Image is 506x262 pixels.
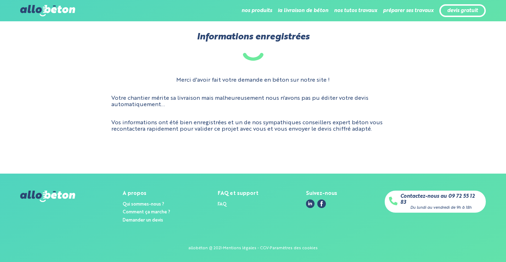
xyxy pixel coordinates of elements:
div: Du lundi au vendredi de 9h à 18h [410,206,472,210]
a: Demander un devis [123,218,163,223]
span: - [257,246,259,250]
li: la livraison de béton [278,2,328,19]
div: allobéton @ 2021 [188,246,222,251]
a: Comment ça marche ? [123,210,170,214]
iframe: Help widget launcher [443,234,498,254]
div: - [222,246,223,251]
p: Vos informations ont été bien enregistrées et un de nos sympathiques conseillers expert béton vou... [111,120,395,133]
a: Mentions légales [223,246,256,250]
p: Merci d'avoir fait votre demande en béton sur notre site ! [176,77,330,83]
a: CGV [260,246,268,250]
div: FAQ et support [218,191,258,197]
img: allobéton [20,191,75,202]
a: FAQ [218,202,227,207]
a: Qui sommes-nous ? [123,202,164,207]
div: - [268,246,270,251]
img: allobéton [20,5,75,16]
a: Paramètres des cookies [270,246,318,250]
li: préparer ses travaux [383,2,434,19]
div: Suivez-nous [306,191,337,197]
a: devis gratuit [447,8,478,14]
li: nos produits [241,2,272,19]
a: Contactez-nous au 09 72 55 12 83 [400,193,482,205]
p: Votre chantier mérite sa livraison mais malheureusement nous n'avons pas pu éditer votre devis au... [111,95,395,108]
div: A propos [123,191,170,197]
li: nos tutos travaux [334,2,377,19]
